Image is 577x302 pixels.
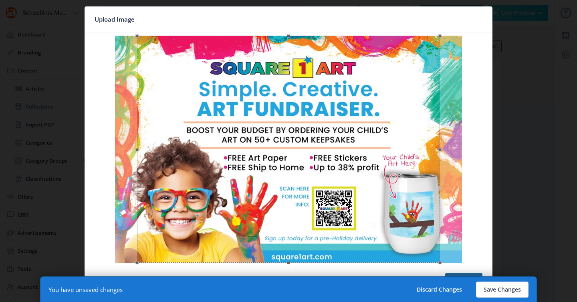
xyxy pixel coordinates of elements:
[95,273,128,289] button: Cancel
[115,36,462,263] img: 2Q==
[95,13,135,26] span: Upload Image
[409,282,470,298] button: Discard Changes
[476,282,529,298] button: Save Changes
[48,286,123,294] div: You have unsaved changes
[445,273,482,289] button: Confirm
